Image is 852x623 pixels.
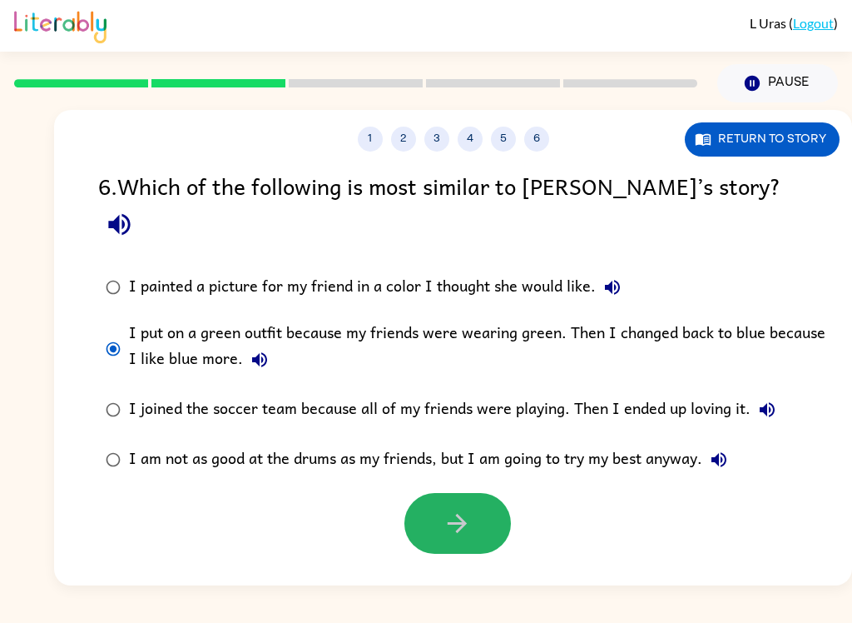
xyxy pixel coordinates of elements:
[702,443,736,476] button: I am not as good at the drums as my friends, but I am going to try my best anyway.
[596,271,629,304] button: I painted a picture for my friend in a color I thought she would like.
[793,15,834,31] a: Logout
[458,127,483,152] button: 4
[358,127,383,152] button: 1
[717,64,838,102] button: Pause
[129,271,629,304] div: I painted a picture for my friend in a color I thought she would like.
[750,15,838,31] div: ( )
[750,393,784,426] button: I joined the soccer team because all of my friends were playing. Then I ended up loving it.
[750,15,789,31] span: L Uras
[424,127,449,152] button: 3
[129,321,830,376] div: I put on a green outfit because my friends were wearing green. Then I changed back to blue becaus...
[491,127,516,152] button: 5
[98,168,808,246] div: 6 . Which of the following is most similar to [PERSON_NAME]’s story?
[524,127,549,152] button: 6
[391,127,416,152] button: 2
[14,7,106,43] img: Literably
[243,343,276,376] button: I put on a green outfit because my friends were wearing green. Then I changed back to blue becaus...
[685,122,840,157] button: Return to story
[129,393,784,426] div: I joined the soccer team because all of my friends were playing. Then I ended up loving it.
[129,443,736,476] div: I am not as good at the drums as my friends, but I am going to try my best anyway.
